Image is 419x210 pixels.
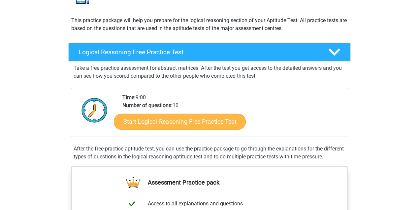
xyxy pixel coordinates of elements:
[117,94,347,137] div: 9:00 10
[74,64,345,80] p: Take a free practice assessment for abstract matrices. After the test you get access to the detai...
[66,43,353,62] a: Logical Reasoning Free Practice Test
[114,113,246,129] a: Start Logical Reasoning Free Practice Test
[79,48,318,56] h4: Logical Reasoning Free Practice Test
[71,145,348,161] div: After the free practice aptitude test, you can use the practice package to go through the explana...
[122,102,173,108] b: Number of questions:
[71,17,348,32] p: This practice package will help you prepare for the logical reasoning section of your Aptitude Te...
[78,94,111,127] img: Clock
[122,94,136,101] b: Time:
